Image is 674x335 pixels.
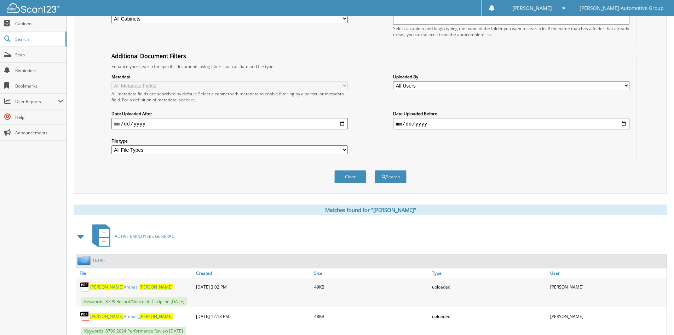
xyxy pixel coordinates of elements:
input: start [111,118,348,129]
label: File type [111,138,348,144]
div: [DATE] 3:02 PM [194,280,312,294]
a: Type [430,268,548,278]
span: User Reports [15,99,58,105]
span: Keywords: 8799 Record/Notice of Discipline [DATE] [81,297,187,306]
span: [PERSON_NAME] [139,284,173,290]
div: All metadata fields are searched by default. Select a cabinet with metadata to enable filtering b... [111,91,348,103]
button: Search [375,170,407,183]
img: PDF.png [80,281,90,292]
a: User [548,268,667,278]
div: Matches found for "[PERSON_NAME]" [74,205,667,215]
div: Enhance your search for specific documents using filters such as date and file type. [108,63,633,69]
label: Metadata [111,74,348,80]
img: folder2.png [77,256,92,265]
span: Cabinets [15,21,63,27]
input: end [393,118,629,129]
div: Select a cabinet and begin typing the name of the folder you want to search in. If the name match... [393,26,629,38]
a: Created [194,268,312,278]
div: 49KB [312,280,431,294]
a: File [76,268,194,278]
span: ACTIVE EMPLOYEES GENERAL [115,233,174,239]
span: Announcements [15,130,63,136]
button: Clear [334,170,366,183]
div: uploaded [430,309,548,323]
span: Help [15,114,63,120]
legend: Additional Document Filters [108,52,190,60]
span: Scan [15,52,63,58]
a: Size [312,268,431,278]
span: Keywords: 8799 2024 Performance Review [DATE] [81,327,186,335]
label: Uploaded By [393,74,629,80]
span: [PERSON_NAME] [90,284,123,290]
a: [PERSON_NAME]Arenas_[PERSON_NAME] [90,313,173,319]
span: Search [15,36,62,42]
span: [PERSON_NAME] [512,6,552,10]
label: Date Uploaded Before [393,111,629,117]
div: [PERSON_NAME] [548,309,667,323]
img: PDF.png [80,311,90,322]
span: Bookmarks [15,83,63,89]
a: [PERSON_NAME]Arenas_[PERSON_NAME] [90,284,173,290]
div: [DATE] 12:13 PM [194,309,312,323]
span: [PERSON_NAME] [90,313,123,319]
span: Reminders [15,67,63,73]
a: 16196 [92,257,105,263]
img: scan123-logo-white.svg [7,3,60,13]
iframe: Chat Widget [639,301,674,335]
span: [PERSON_NAME] Automotive Group [580,6,664,10]
div: [PERSON_NAME] [548,280,667,294]
div: 48KB [312,309,431,323]
label: Date Uploaded After [111,111,348,117]
a: ACTIVE EMPLOYEES GENERAL [88,222,174,250]
a: here [186,97,195,103]
div: uploaded [430,280,548,294]
span: [PERSON_NAME] [139,313,173,319]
